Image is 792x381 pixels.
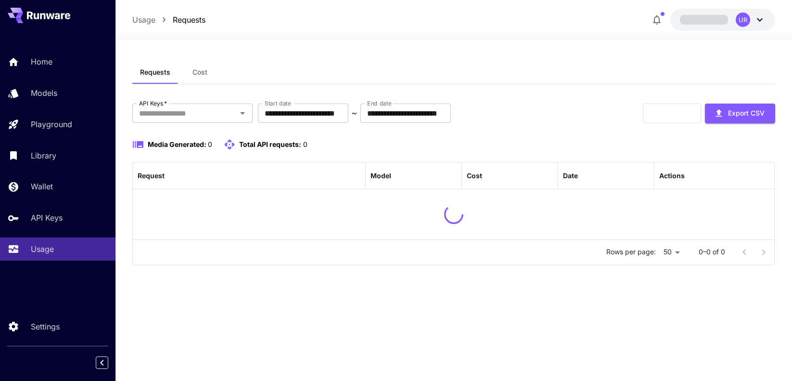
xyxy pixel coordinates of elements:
[659,171,685,180] div: Actions
[606,247,656,257] p: Rows per page:
[31,56,52,67] p: Home
[705,104,775,123] button: Export CSV
[265,99,291,107] label: Start date
[31,87,57,99] p: Models
[370,171,391,180] div: Model
[31,243,54,255] p: Usage
[132,14,155,26] a: Usage
[670,9,775,31] button: UR
[138,171,165,180] div: Request
[140,68,170,77] span: Requests
[31,321,60,332] p: Settings
[699,247,725,257] p: 0–0 of 0
[467,171,482,180] div: Cost
[132,14,205,26] nav: breadcrumb
[660,245,683,259] div: 50
[96,356,108,369] button: Collapse sidebar
[103,354,115,371] div: Collapse sidebar
[563,171,578,180] div: Date
[239,140,301,148] span: Total API requests:
[31,150,56,161] p: Library
[31,181,53,192] p: Wallet
[148,140,206,148] span: Media Generated:
[139,99,167,107] label: API Keys
[303,140,307,148] span: 0
[173,14,205,26] a: Requests
[208,140,212,148] span: 0
[31,212,63,223] p: API Keys
[736,13,750,27] div: UR
[352,107,357,119] p: ~
[31,118,72,130] p: Playground
[192,68,207,77] span: Cost
[236,106,249,120] button: Open
[367,99,391,107] label: End date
